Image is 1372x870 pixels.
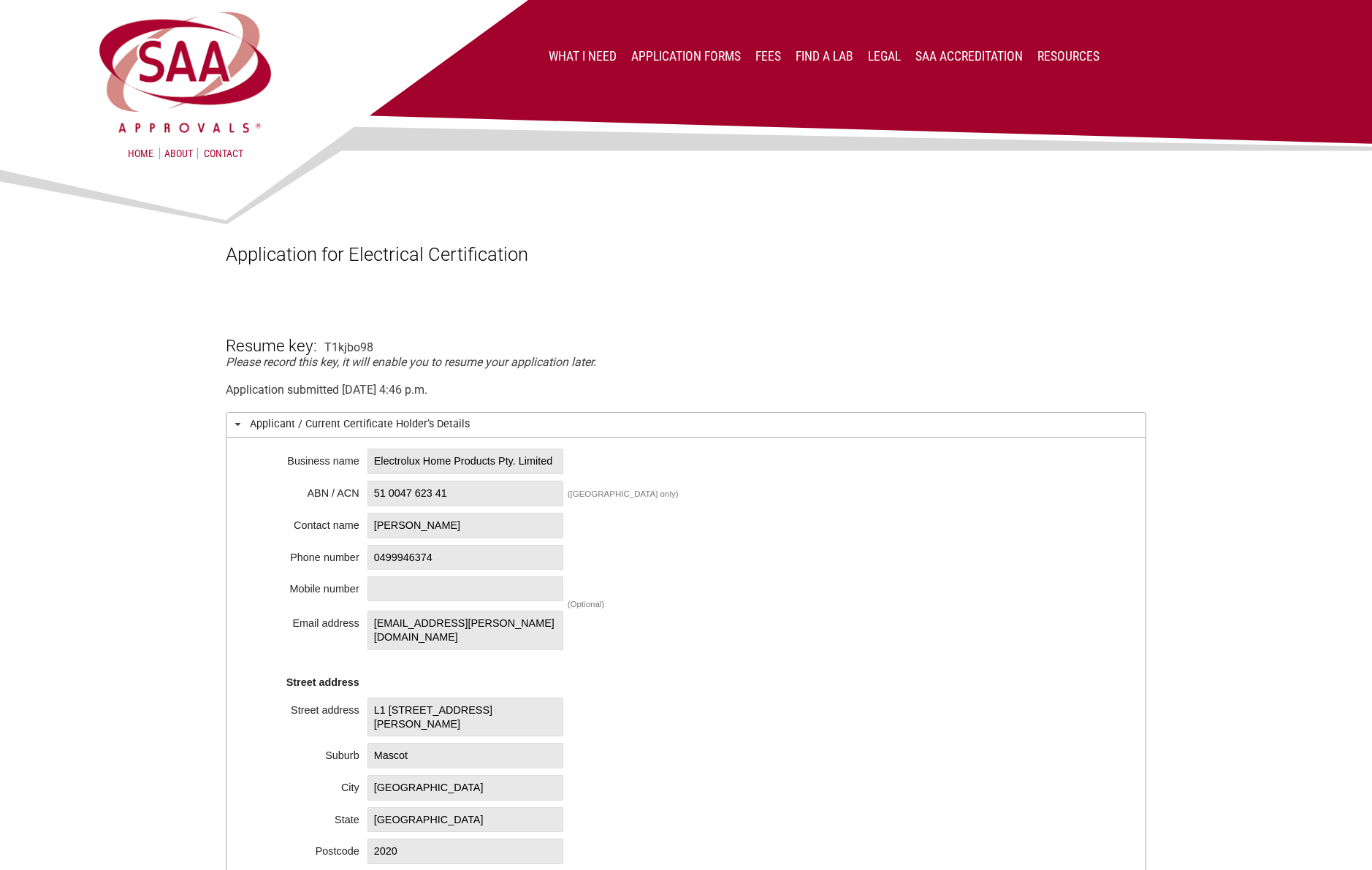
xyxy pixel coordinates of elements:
div: Mobile number [250,579,359,593]
strong: Street address [286,676,359,688]
span: [PERSON_NAME] [367,513,563,538]
div: City [250,777,359,792]
a: Resources [1037,49,1099,64]
img: SAA Approvals [96,9,274,136]
h3: Resume key: [226,311,317,355]
span: 2020 [367,839,563,864]
a: Legal [868,49,901,64]
div: (Optional) [568,600,605,608]
a: What I Need [549,49,617,64]
div: T1kjbo98 [324,340,373,354]
div: Application submitted [DATE] 4:46 p.m. [226,383,1146,397]
a: About [159,148,198,159]
span: Electrolux Home Products Pty. Limited [367,449,563,474]
a: Fees [755,49,781,64]
a: Application Forms [631,49,741,64]
div: Business name [250,451,359,465]
a: Home [128,148,153,159]
div: ABN / ACN [250,483,359,497]
span: [EMAIL_ADDRESS][PERSON_NAME][DOMAIN_NAME] [367,611,563,649]
div: Suburb [250,745,359,760]
span: [GEOGRAPHIC_DATA] [367,807,563,833]
a: Find a lab [796,49,853,64]
span: 51 0047 623 41 [367,481,563,506]
h1: Application for Electrical Certification [226,243,1146,265]
div: Street address [250,700,359,714]
span: Mascot [367,743,563,768]
span: 0499946374 [367,545,563,571]
div: Contact name [250,515,359,530]
em: Please record this key, it will enable you to resume your application later. [226,355,596,369]
div: ([GEOGRAPHIC_DATA] only) [568,489,679,498]
a: Contact [204,148,243,159]
a: SAA Accreditation [915,49,1023,64]
div: Email address [250,613,359,627]
div: Phone number [250,547,359,562]
span: [GEOGRAPHIC_DATA] [367,775,563,801]
h3: Applicant / Current Certificate Holder’s Details [226,412,1146,438]
span: L1 [STREET_ADDRESS][PERSON_NAME] [367,698,563,736]
div: State [250,809,359,824]
div: Postcode [250,841,359,855]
